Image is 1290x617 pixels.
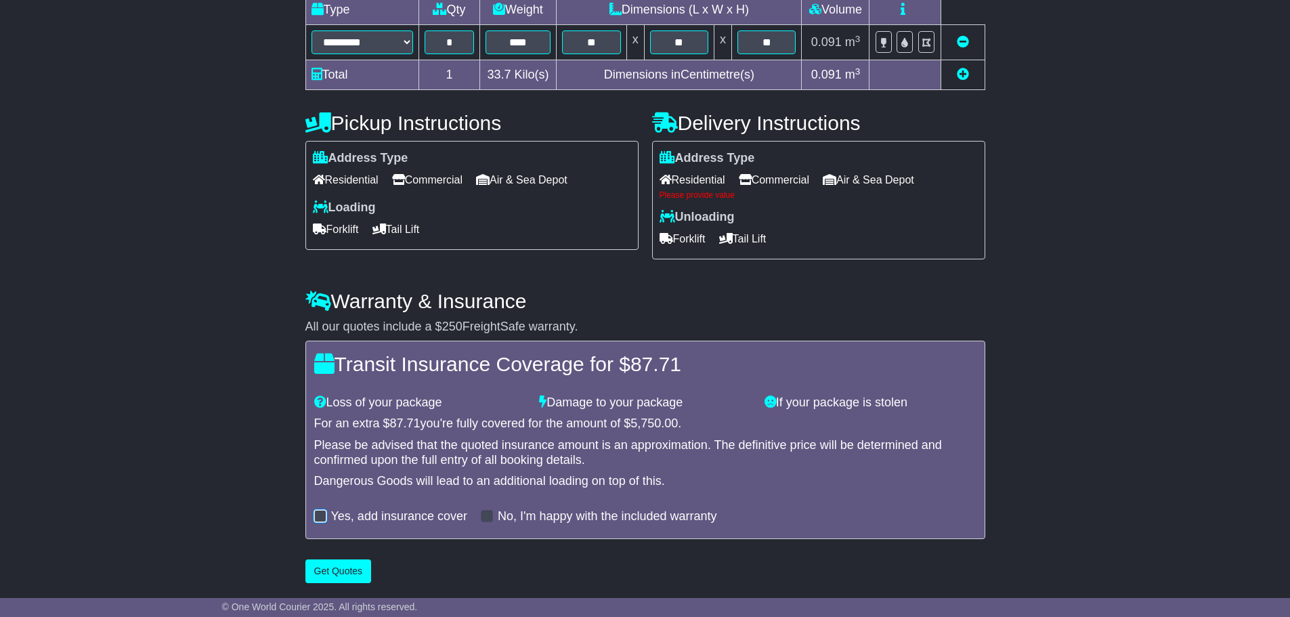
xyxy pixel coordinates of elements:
td: x [714,25,732,60]
label: Loading [313,200,376,215]
span: Forklift [660,228,706,249]
label: Address Type [660,151,755,166]
sup: 3 [855,66,861,77]
sup: 3 [855,34,861,44]
label: No, I'm happy with the included warranty [498,509,717,524]
h4: Warranty & Insurance [305,290,985,312]
span: Tail Lift [719,228,767,249]
span: Residential [313,169,379,190]
label: Address Type [313,151,408,166]
span: m [845,35,861,49]
div: Please provide value [660,190,978,200]
div: Dangerous Goods will lead to an additional loading on top of this. [314,474,976,489]
span: Air & Sea Depot [476,169,567,190]
h4: Transit Insurance Coverage for $ [314,353,976,375]
span: 0.091 [811,35,842,49]
span: Forklift [313,219,359,240]
span: Residential [660,169,725,190]
div: Loss of your package [307,396,533,410]
span: Tail Lift [372,219,420,240]
h4: Pickup Instructions [305,112,639,134]
button: Get Quotes [305,559,372,583]
td: x [626,25,644,60]
span: 87.71 [390,417,421,430]
span: 0.091 [811,68,842,81]
label: Unloading [660,210,735,225]
a: Add new item [957,68,969,81]
a: Remove this item [957,35,969,49]
span: © One World Courier 2025. All rights reserved. [222,601,418,612]
td: 1 [419,60,479,90]
div: All our quotes include a $ FreightSafe warranty. [305,320,985,335]
span: 87.71 [630,353,681,375]
span: 33.7 [487,68,511,81]
td: Total [305,60,419,90]
div: Please be advised that the quoted insurance amount is an approximation. The definitive price will... [314,438,976,467]
span: m [845,68,861,81]
span: 250 [442,320,463,333]
label: Yes, add insurance cover [331,509,467,524]
div: If your package is stolen [758,396,983,410]
td: Dimensions in Centimetre(s) [557,60,802,90]
span: Air & Sea Depot [823,169,914,190]
span: Commercial [392,169,463,190]
div: Damage to your package [532,396,758,410]
h4: Delivery Instructions [652,112,985,134]
span: Commercial [739,169,809,190]
div: For an extra $ you're fully covered for the amount of $ . [314,417,976,431]
td: Kilo(s) [479,60,557,90]
span: 5,750.00 [630,417,678,430]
